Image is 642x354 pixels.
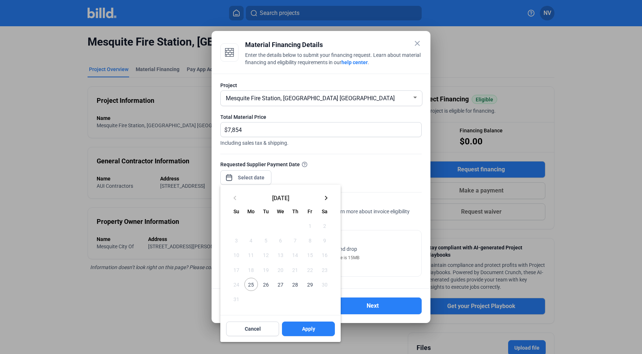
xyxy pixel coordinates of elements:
button: August 25, 2025 [244,277,258,292]
span: 20 [274,263,287,276]
button: August 4, 2025 [244,233,258,248]
button: August 22, 2025 [302,262,317,277]
button: August 19, 2025 [259,262,273,277]
button: August 29, 2025 [302,277,317,292]
button: August 6, 2025 [273,233,288,248]
span: 4 [244,234,258,247]
span: 12 [259,248,272,261]
button: August 1, 2025 [302,218,317,233]
button: August 31, 2025 [229,292,244,306]
span: 11 [244,248,258,261]
span: Cancel [245,325,261,332]
button: August 27, 2025 [273,277,288,292]
span: Tu [263,209,269,214]
span: 25 [244,278,258,291]
span: 24 [230,278,243,291]
span: 16 [318,248,331,261]
span: 31 [230,292,243,306]
span: 22 [303,263,316,276]
span: 14 [289,248,302,261]
span: 30 [318,278,331,291]
button: August 15, 2025 [302,248,317,262]
button: August 30, 2025 [317,277,332,292]
span: 29 [303,278,316,291]
span: Mo [247,209,255,214]
span: 19 [259,263,272,276]
span: 9 [318,234,331,247]
span: 5 [259,234,272,247]
span: [DATE] [242,195,319,201]
span: 18 [244,263,258,276]
button: August 2, 2025 [317,218,332,233]
span: 23 [318,263,331,276]
span: 6 [274,234,287,247]
span: 1 [303,219,316,232]
mat-icon: keyboard_arrow_right [322,194,330,202]
span: We [277,209,284,214]
span: Sa [322,209,328,214]
button: August 23, 2025 [317,262,332,277]
button: August 3, 2025 [229,233,244,248]
span: 27 [274,278,287,291]
button: August 7, 2025 [288,233,302,248]
span: Th [292,209,298,214]
span: Fr [308,209,312,214]
button: Cancel [226,322,279,336]
button: August 9, 2025 [317,233,332,248]
button: August 24, 2025 [229,277,244,292]
button: August 28, 2025 [288,277,302,292]
button: August 10, 2025 [229,248,244,262]
mat-icon: keyboard_arrow_left [231,194,239,202]
span: 21 [289,263,302,276]
span: 28 [289,278,302,291]
span: 26 [259,278,272,291]
button: August 14, 2025 [288,248,302,262]
button: August 17, 2025 [229,262,244,277]
button: Apply [282,322,335,336]
span: 3 [230,234,243,247]
span: 8 [303,234,316,247]
span: 13 [274,248,287,261]
span: 17 [230,263,243,276]
span: Su [233,209,239,214]
button: August 18, 2025 [244,262,258,277]
span: 2 [318,219,331,232]
button: August 13, 2025 [273,248,288,262]
span: 10 [230,248,243,261]
button: August 12, 2025 [259,248,273,262]
span: Apply [302,325,315,332]
button: August 21, 2025 [288,262,302,277]
span: 7 [289,234,302,247]
td: AUG [229,218,302,233]
button: August 16, 2025 [317,248,332,262]
span: 15 [303,248,316,261]
button: August 26, 2025 [259,277,273,292]
button: August 5, 2025 [259,233,273,248]
button: August 11, 2025 [244,248,258,262]
button: August 8, 2025 [302,233,317,248]
button: August 20, 2025 [273,262,288,277]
